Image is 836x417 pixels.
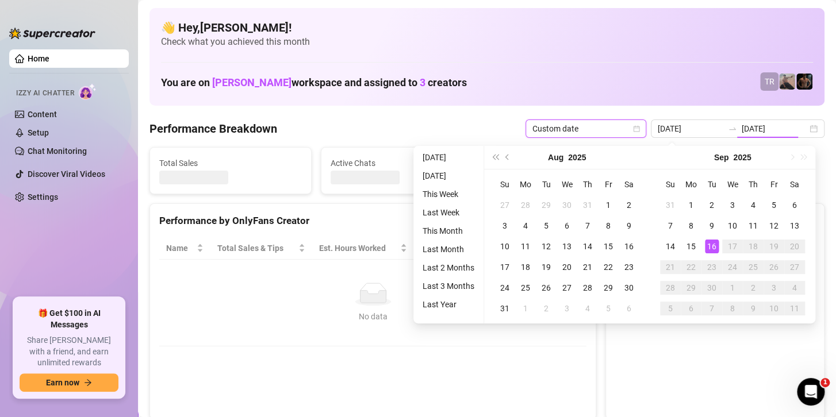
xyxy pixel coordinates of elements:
[658,122,723,135] input: Start date
[633,125,640,132] span: calendar
[28,54,49,63] a: Home
[728,124,737,133] span: swap-right
[161,36,813,48] span: Check what you achieved this month
[421,242,475,254] span: Sales / Hour
[212,76,292,88] span: [PERSON_NAME]
[414,237,492,260] th: Sales / Hour
[765,75,774,88] span: TR
[161,76,467,89] h1: You are on workspace and assigned to creators
[9,28,95,39] img: logo-BBDzfeDw.svg
[20,373,118,392] button: Earn nowarrow-right
[46,378,79,387] span: Earn now
[16,88,74,99] span: Izzy AI Chatter
[171,310,575,323] div: No data
[742,122,807,135] input: End date
[149,121,277,137] h4: Performance Breakdown
[28,169,105,179] a: Discover Viral Videos
[420,76,425,88] span: 3
[498,242,570,254] span: Chat Conversion
[492,237,586,260] th: Chat Conversion
[20,308,118,330] span: 🎁 Get $100 in AI Messages
[159,157,302,169] span: Total Sales
[159,213,586,229] div: Performance by OnlyFans Creator
[166,242,194,254] span: Name
[331,157,473,169] span: Active Chats
[797,378,825,406] iframe: Intercom live chat
[820,378,830,387] span: 1
[28,146,87,156] a: Chat Monitoring
[84,379,92,387] span: arrow-right
[28,110,57,119] a: Content
[319,242,398,254] div: Est. Hours Worked
[159,237,210,260] th: Name
[20,335,118,369] span: Share [PERSON_NAME] with a friend, and earn unlimited rewards
[161,20,813,36] h4: 👋 Hey, [PERSON_NAME] !
[217,242,296,254] span: Total Sales & Tips
[779,74,795,90] img: LC
[532,120,639,137] span: Custom date
[615,213,815,229] div: Sales by OnlyFans Creator
[79,83,97,100] img: AI Chatter
[501,157,644,169] span: Messages Sent
[210,237,312,260] th: Total Sales & Tips
[796,74,812,90] img: Trent
[28,192,58,202] a: Settings
[28,128,49,137] a: Setup
[728,124,737,133] span: to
